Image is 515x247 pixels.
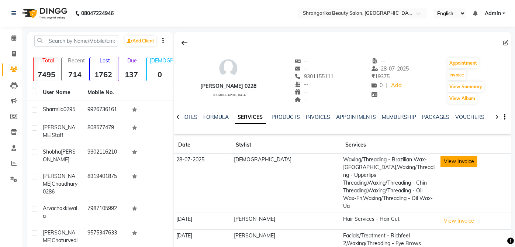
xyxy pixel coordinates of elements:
[200,82,256,90] div: [PERSON_NAME] 0228
[43,229,75,244] span: [PERSON_NAME]
[294,73,333,80] span: 9301155111
[272,114,300,120] a: PRODUCTS
[120,57,145,64] p: Due
[83,101,128,119] td: 9926736161
[390,80,403,91] a: Add
[235,111,266,124] a: SERVICES
[294,58,308,64] span: --
[19,3,69,24] img: logo
[147,70,173,79] strong: 0
[174,154,232,213] td: 28-07-2025
[43,124,75,138] span: [PERSON_NAME]
[371,73,375,80] span: ₹
[232,137,341,154] th: Stylist
[125,36,156,46] a: Add Client
[43,181,77,195] span: Chaudhary 0286
[232,154,341,213] td: [DEMOGRAPHIC_DATA]
[65,57,88,64] p: Recent
[177,36,193,50] div: Back to Client
[181,114,198,120] a: NOTES
[371,58,386,64] span: --
[336,114,376,120] a: APPOINTMENTS
[485,10,501,17] span: Admin
[43,205,77,219] span: chakkiwala
[38,84,83,101] th: User Name
[456,114,485,120] a: VOUCHERS
[52,132,63,138] span: staff
[83,200,128,224] td: 7987105992
[447,82,484,92] button: View Summary
[294,96,308,103] span: --
[422,114,450,120] a: PACKAGES
[341,213,438,229] td: Hair Services - Hair Cut
[217,57,239,79] img: avatar
[174,213,232,229] td: [DATE]
[90,70,116,79] strong: 1762
[371,65,409,72] span: 28-07-2025
[150,57,173,64] p: [DEMOGRAPHIC_DATA]
[62,70,88,79] strong: 714
[440,215,477,227] button: View Invoice
[52,237,77,244] span: chaturvedi
[447,93,477,104] button: View Album
[83,84,128,101] th: Mobile No.
[34,70,60,79] strong: 7495
[83,144,128,168] td: 9302116210
[63,106,75,113] span: 0295
[43,173,75,187] span: [PERSON_NAME]
[341,137,438,154] th: Services
[43,148,61,155] span: Shobha
[371,73,390,80] span: 19375
[118,70,145,79] strong: 137
[81,3,114,24] b: 08047224946
[43,106,63,113] span: Sharmila
[93,57,116,64] p: Lost
[440,156,477,167] button: View Invoice
[213,93,247,97] span: [DEMOGRAPHIC_DATA]
[294,89,308,95] span: --
[294,81,308,88] span: --
[386,82,387,89] span: |
[294,65,308,72] span: --
[447,58,479,68] button: Appointment
[83,119,128,144] td: 808577479
[306,114,331,120] a: INVOICES
[204,114,229,120] a: FORMULA
[174,137,232,154] th: Date
[382,114,417,120] a: MEMBERSHIP
[34,35,118,47] input: Search by Name/Mobile/Email/Code
[83,168,128,200] td: 8319401875
[447,70,466,80] button: Invoice
[341,154,438,213] td: Waxing/Threading - Brazilian Wax-[GEOGRAPHIC_DATA],Waxing/Threading - Upperlips Threading,Waxing/...
[43,205,54,212] span: arva
[371,82,383,89] span: 0
[37,57,60,64] p: Total
[232,213,341,229] td: [PERSON_NAME]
